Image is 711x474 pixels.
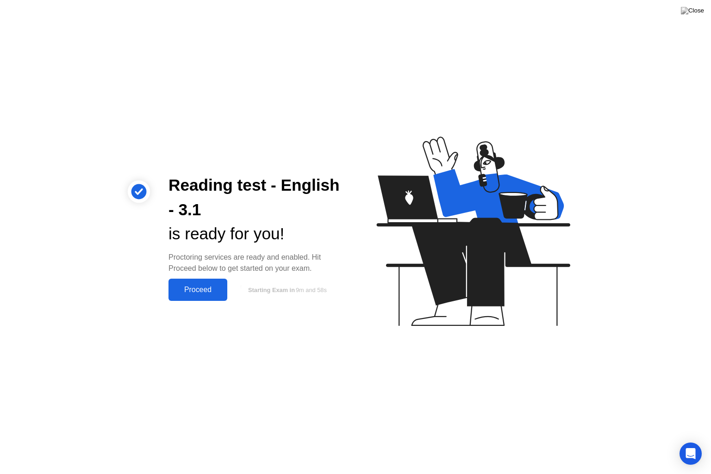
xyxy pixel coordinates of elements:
[296,287,327,293] span: 9m and 58s
[168,252,341,274] div: Proctoring services are ready and enabled. Hit Proceed below to get started on your exam.
[168,279,227,301] button: Proceed
[168,222,341,246] div: is ready for you!
[680,443,702,465] div: Open Intercom Messenger
[681,7,704,14] img: Close
[232,281,341,299] button: Starting Exam in9m and 58s
[168,173,341,222] div: Reading test - English - 3.1
[171,286,225,294] div: Proceed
